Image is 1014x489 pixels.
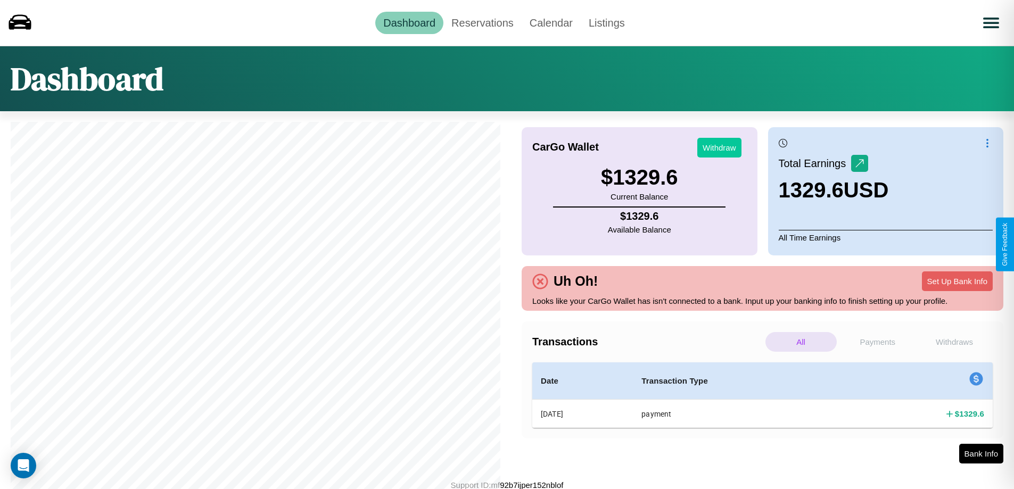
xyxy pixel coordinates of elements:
[532,294,993,308] p: Looks like your CarGo Wallet has isn't connected to a bank. Input up your banking info to finish ...
[1001,223,1009,266] div: Give Feedback
[608,222,671,237] p: Available Balance
[919,332,990,352] p: Withdraws
[601,189,678,204] p: Current Balance
[633,400,846,428] th: payment
[641,375,838,387] h4: Transaction Type
[532,362,993,428] table: simple table
[779,178,889,202] h3: 1329.6 USD
[842,332,913,352] p: Payments
[11,453,36,478] div: Open Intercom Messenger
[765,332,837,352] p: All
[581,12,633,34] a: Listings
[959,444,1003,463] button: Bank Info
[375,12,443,34] a: Dashboard
[779,154,852,173] p: Total Earnings
[532,336,763,348] h4: Transactions
[608,210,671,222] h4: $ 1329.6
[601,165,678,189] h3: $ 1329.6
[443,12,522,34] a: Reservations
[697,138,741,158] button: Withdraw
[976,8,1006,38] button: Open menu
[922,271,993,291] button: Set Up Bank Info
[548,273,603,289] h4: Uh Oh!
[955,408,984,419] h4: $ 1329.6
[541,375,624,387] h4: Date
[11,57,163,101] h1: Dashboard
[779,230,993,245] p: All Time Earnings
[532,400,633,428] th: [DATE]
[522,12,581,34] a: Calendar
[532,141,599,153] h4: CarGo Wallet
